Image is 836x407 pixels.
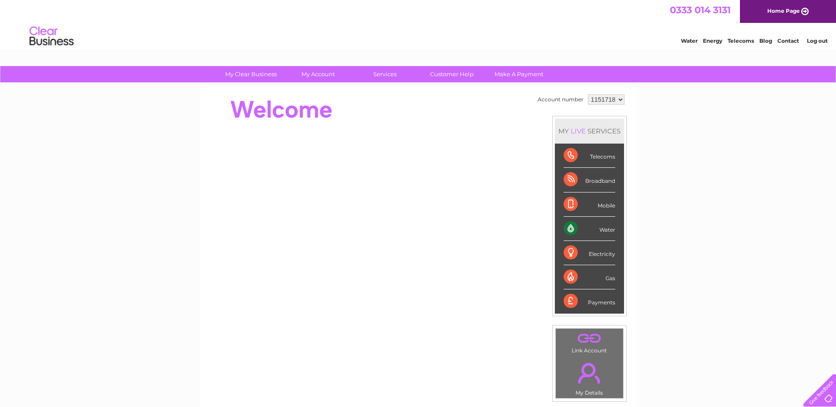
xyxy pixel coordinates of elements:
[558,331,621,346] a: .
[564,289,615,313] div: Payments
[555,328,624,356] td: Link Account
[535,92,586,107] td: Account number
[29,23,74,50] img: logo.png
[564,168,615,192] div: Broadband
[564,241,615,265] div: Electricity
[282,66,354,82] a: My Account
[349,66,421,82] a: Services
[564,265,615,289] div: Gas
[777,37,799,44] a: Contact
[210,5,627,43] div: Clear Business is a trading name of Verastar Limited (registered in [GEOGRAPHIC_DATA] No. 3667643...
[416,66,488,82] a: Customer Help
[215,66,287,82] a: My Clear Business
[564,217,615,241] div: Water
[564,192,615,217] div: Mobile
[558,358,621,388] a: .
[670,4,731,15] a: 0333 014 3131
[728,37,754,44] a: Telecoms
[564,144,615,168] div: Telecoms
[681,37,698,44] a: Water
[569,127,587,135] div: LIVE
[703,37,722,44] a: Energy
[483,66,555,82] a: Make A Payment
[759,37,772,44] a: Blog
[807,37,828,44] a: Log out
[555,355,624,399] td: My Details
[555,118,624,144] div: MY SERVICES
